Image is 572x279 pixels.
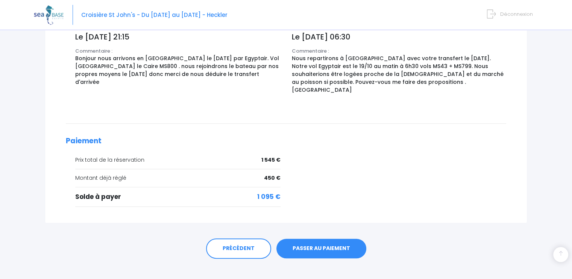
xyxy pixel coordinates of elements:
p: Le [DATE] 06:30 [292,31,507,42]
h2: Paiement [66,137,506,146]
a: PRÉCÉDENT [206,238,271,259]
p: Nous repartirons à [GEOGRAPHIC_DATA] avec votre transfert le [DATE]. Notre vol Egyptair est le 19... [292,55,507,94]
span: 450 € [264,174,281,182]
p: Bonjour nous arrivons en [GEOGRAPHIC_DATA] le [DATE] par Egyptair. Vol [GEOGRAPHIC_DATA] le Caire... [75,55,281,86]
span: Commentaire : [292,47,329,55]
span: Commentaire : [75,47,112,55]
span: Croisière St John's - Du [DATE] au [DATE] - Heckler [81,11,228,19]
a: PASSER AU PAIEMENT [276,239,366,258]
div: Montant déjà réglé [75,174,281,182]
div: Prix total de la réservation [75,156,281,164]
div: Solde à payer [75,192,281,202]
p: Le [DATE] 21:15 [75,31,281,42]
span: 1 545 € [261,156,281,164]
span: Déconnexion [500,11,533,18]
span: 1 095 € [257,192,281,202]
